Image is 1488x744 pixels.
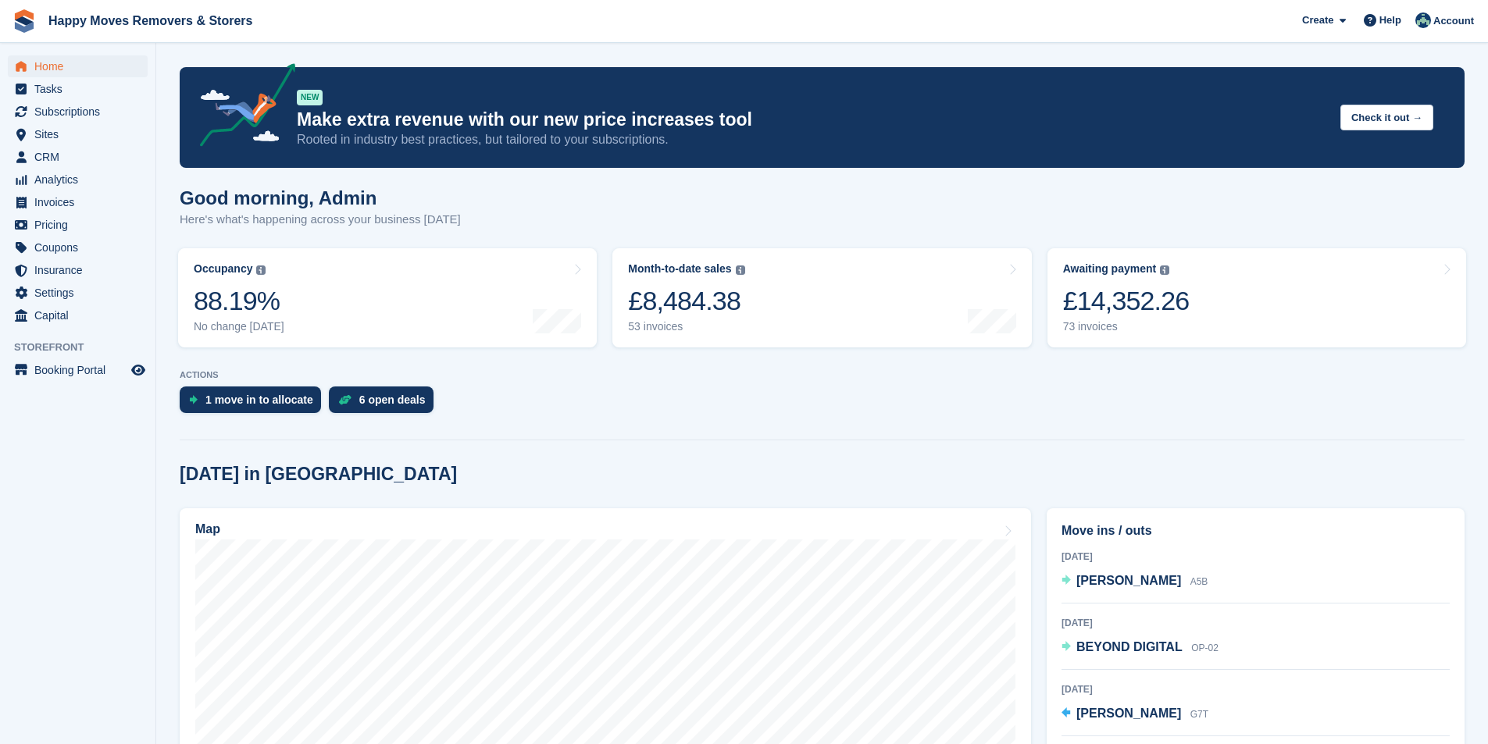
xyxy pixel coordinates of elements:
div: Awaiting payment [1063,262,1157,276]
a: Awaiting payment £14,352.26 73 invoices [1047,248,1466,347]
span: Tasks [34,78,128,100]
a: Happy Moves Removers & Storers [42,8,259,34]
a: menu [8,101,148,123]
p: Make extra revenue with our new price increases tool [297,109,1328,131]
span: Help [1379,12,1401,28]
span: CRM [34,146,128,168]
img: move_ins_to_allocate_icon-fdf77a2bb77ea45bf5b3d319d69a93e2d87916cf1d5bf7949dd705db3b84f3ca.svg [189,395,198,404]
img: stora-icon-8386f47178a22dfd0bd8f6a31ec36ba5ce8667c1dd55bd0f319d3a0aa187defe.svg [12,9,36,33]
div: 53 invoices [628,320,744,333]
div: 88.19% [194,285,284,317]
a: Month-to-date sales £8,484.38 53 invoices [612,248,1031,347]
img: icon-info-grey-7440780725fd019a000dd9b08b2336e03edf1995a4989e88bcd33f0948082b44.svg [1160,265,1169,275]
a: menu [8,237,148,258]
a: 1 move in to allocate [180,386,329,421]
span: G7T [1190,709,1208,720]
span: Home [34,55,128,77]
span: Booking Portal [34,359,128,381]
span: Subscriptions [34,101,128,123]
span: BEYOND DIGITAL [1076,640,1183,653]
div: 73 invoices [1063,320,1190,333]
a: menu [8,169,148,190]
a: menu [8,214,148,236]
p: Here's what's happening across your business [DATE] [180,211,461,229]
button: Check it out → [1340,105,1433,130]
span: Invoices [34,191,128,213]
a: menu [8,146,148,168]
span: Storefront [14,340,155,355]
span: Coupons [34,237,128,258]
h2: Move ins / outs [1062,522,1450,540]
h2: [DATE] in [GEOGRAPHIC_DATA] [180,464,457,485]
a: Preview store [129,361,148,379]
a: menu [8,191,148,213]
p: ACTIONS [180,370,1465,380]
img: icon-info-grey-7440780725fd019a000dd9b08b2336e03edf1995a4989e88bcd33f0948082b44.svg [736,265,745,275]
a: menu [8,123,148,145]
span: Create [1302,12,1333,28]
div: 1 move in to allocate [205,393,313,406]
h1: Good morning, Admin [180,187,461,208]
div: Month-to-date sales [628,262,731,276]
a: menu [8,78,148,100]
a: menu [8,304,148,326]
img: icon-info-grey-7440780725fd019a000dd9b08b2336e03edf1995a4989e88bcd33f0948082b44.svg [256,265,266,275]
div: 6 open deals [359,393,426,406]
span: [PERSON_NAME] [1076,574,1181,587]
span: Settings [34,282,128,304]
a: 6 open deals [329,386,441,421]
div: [DATE] [1062,550,1450,564]
span: Analytics [34,169,128,190]
a: menu [8,55,148,77]
img: price-adjustments-announcement-icon-8257ccfd72463d97f412b2fc003d46551f7dbcb40ab6d574587a9cd5c0d94... [187,63,296,152]
div: Occupancy [194,262,252,276]
img: Admin [1415,12,1431,28]
img: deal-1b604bf984904fb50ccaf53a9ad4b4a5d6e5aea283cecdc64d6e3604feb123c2.svg [338,394,351,405]
div: £14,352.26 [1063,285,1190,317]
p: Rooted in industry best practices, but tailored to your subscriptions. [297,131,1328,148]
div: [DATE] [1062,682,1450,696]
a: BEYOND DIGITAL OP-02 [1062,638,1219,658]
a: menu [8,359,148,381]
a: menu [8,259,148,281]
span: Pricing [34,214,128,236]
a: [PERSON_NAME] G7T [1062,704,1208,724]
span: Sites [34,123,128,145]
div: No change [DATE] [194,320,284,333]
a: menu [8,282,148,304]
a: Occupancy 88.19% No change [DATE] [178,248,597,347]
div: £8,484.38 [628,285,744,317]
div: [DATE] [1062,616,1450,630]
h2: Map [195,522,220,536]
div: NEW [297,90,323,105]
a: [PERSON_NAME] A5B [1062,571,1208,592]
span: Insurance [34,259,128,281]
span: Account [1433,13,1474,29]
span: OP-02 [1191,643,1219,653]
span: Capital [34,304,128,326]
span: [PERSON_NAME] [1076,707,1181,720]
span: A5B [1190,576,1208,587]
